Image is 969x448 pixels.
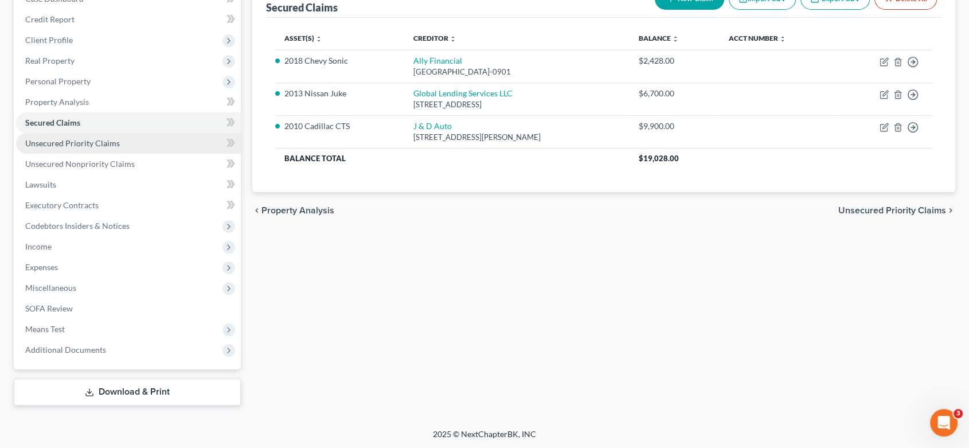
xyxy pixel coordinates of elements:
[16,9,241,30] a: Credit Report
[25,180,56,189] span: Lawsuits
[252,206,261,215] i: chevron_left
[25,200,99,210] span: Executory Contracts
[25,221,130,231] span: Codebtors Insiders & Notices
[275,148,630,169] th: Balance Total
[16,154,241,174] a: Unsecured Nonpriority Claims
[25,241,52,251] span: Income
[413,56,462,65] a: Ally Financial
[25,76,91,86] span: Personal Property
[639,34,679,42] a: Balance unfold_more
[639,154,679,163] span: $19,028.00
[25,138,120,148] span: Unsecured Priority Claims
[838,206,955,215] button: Unsecured Priority Claims chevron_right
[413,67,620,77] div: [GEOGRAPHIC_DATA]-0901
[413,34,456,42] a: Creditor unfold_more
[25,324,65,334] span: Means Test
[413,99,620,110] div: [STREET_ADDRESS]
[14,379,241,406] a: Download & Print
[16,133,241,154] a: Unsecured Priority Claims
[639,55,711,67] div: $2,428.00
[25,56,75,65] span: Real Property
[284,120,396,132] li: 2010 Cadillac CTS
[779,36,786,42] i: unfold_more
[25,262,58,272] span: Expenses
[16,112,241,133] a: Secured Claims
[315,36,322,42] i: unfold_more
[16,174,241,195] a: Lawsuits
[413,121,452,131] a: J & D Auto
[284,88,396,99] li: 2013 Nissan Juke
[25,283,76,293] span: Miscellaneous
[450,36,456,42] i: unfold_more
[266,1,338,14] div: Secured Claims
[672,36,679,42] i: unfold_more
[284,34,322,42] a: Asset(s) unfold_more
[946,206,955,215] i: chevron_right
[25,14,75,24] span: Credit Report
[25,97,89,107] span: Property Analysis
[639,88,711,99] div: $6,700.00
[261,206,334,215] span: Property Analysis
[25,35,73,45] span: Client Profile
[954,409,963,418] span: 3
[25,159,135,169] span: Unsecured Nonpriority Claims
[639,120,711,132] div: $9,900.00
[16,92,241,112] a: Property Analysis
[252,206,334,215] button: chevron_left Property Analysis
[16,195,241,216] a: Executory Contracts
[838,206,946,215] span: Unsecured Priority Claims
[25,118,80,127] span: Secured Claims
[25,345,106,354] span: Additional Documents
[930,409,958,437] iframe: Intercom live chat
[413,88,513,98] a: Global Lending Services LLC
[284,55,396,67] li: 2018 Chevy Sonic
[729,34,786,42] a: Acct Number unfold_more
[413,132,620,143] div: [STREET_ADDRESS][PERSON_NAME]
[25,303,73,313] span: SOFA Review
[16,298,241,319] a: SOFA Review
